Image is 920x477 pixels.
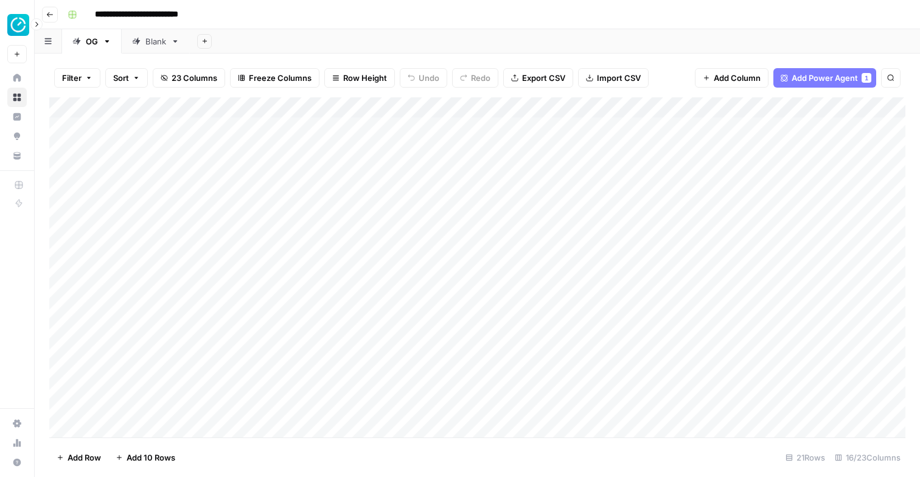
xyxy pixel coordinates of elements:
[7,453,27,472] button: Help + Support
[7,433,27,453] a: Usage
[452,68,498,88] button: Redo
[122,29,190,54] a: Blank
[7,107,27,127] a: Insights
[54,68,100,88] button: Filter
[145,35,166,47] div: Blank
[153,68,225,88] button: 23 Columns
[597,72,641,84] span: Import CSV
[522,72,565,84] span: Export CSV
[7,10,27,40] button: Workspace: TimeChimp
[471,72,490,84] span: Redo
[714,72,761,84] span: Add Column
[7,68,27,88] a: Home
[830,448,905,467] div: 16/23 Columns
[419,72,439,84] span: Undo
[68,451,101,464] span: Add Row
[230,68,319,88] button: Freeze Columns
[7,88,27,107] a: Browse
[7,146,27,165] a: Your Data
[249,72,312,84] span: Freeze Columns
[7,414,27,433] a: Settings
[7,14,29,36] img: TimeChimp Logo
[862,73,871,83] div: 1
[113,72,129,84] span: Sort
[695,68,768,88] button: Add Column
[400,68,447,88] button: Undo
[324,68,395,88] button: Row Height
[773,68,876,88] button: Add Power Agent1
[62,72,82,84] span: Filter
[865,73,868,83] span: 1
[105,68,148,88] button: Sort
[578,68,649,88] button: Import CSV
[172,72,217,84] span: 23 Columns
[343,72,387,84] span: Row Height
[86,35,98,47] div: OG
[781,448,830,467] div: 21 Rows
[108,448,183,467] button: Add 10 Rows
[503,68,573,88] button: Export CSV
[127,451,175,464] span: Add 10 Rows
[792,72,858,84] span: Add Power Agent
[7,127,27,146] a: Opportunities
[62,29,122,54] a: OG
[49,448,108,467] button: Add Row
